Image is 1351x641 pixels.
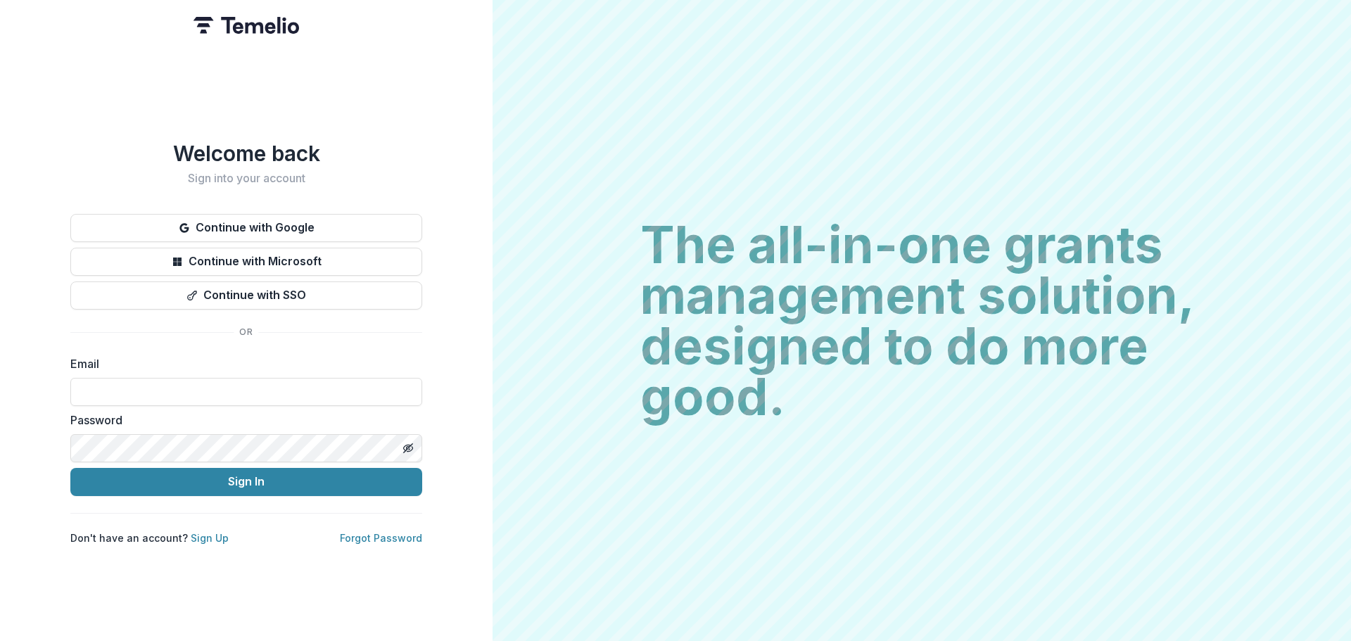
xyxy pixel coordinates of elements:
p: Don't have an account? [70,531,229,545]
label: Password [70,412,414,429]
button: Continue with Google [70,214,422,242]
button: Continue with SSO [70,281,422,310]
a: Forgot Password [340,532,422,544]
label: Email [70,355,414,372]
img: Temelio [194,17,299,34]
button: Sign In [70,468,422,496]
a: Sign Up [191,532,229,544]
button: Toggle password visibility [397,437,419,459]
h1: Welcome back [70,141,422,166]
h2: Sign into your account [70,172,422,185]
button: Continue with Microsoft [70,248,422,276]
